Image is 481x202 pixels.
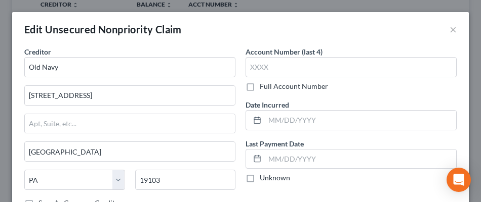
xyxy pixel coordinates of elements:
div: Edit Unsecured Nonpriority Claim [24,22,182,36]
label: Full Account Number [260,81,328,91]
input: Enter city... [25,142,235,161]
input: MM/DD/YYYY [265,149,456,169]
button: × [450,23,457,35]
span: Creditor [24,47,51,56]
input: XXXX [246,57,457,77]
input: Search creditor by name... [24,57,235,77]
div: Open Intercom Messenger [447,168,471,192]
input: Enter address... [25,86,235,105]
label: Account Number (last 4) [246,46,323,57]
input: Enter zip... [135,170,236,190]
label: Last Payment Date [246,138,304,149]
label: Date Incurred [246,99,289,110]
input: MM/DD/YYYY [265,111,456,130]
label: Unknown [260,173,290,183]
input: Apt, Suite, etc... [25,114,235,133]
